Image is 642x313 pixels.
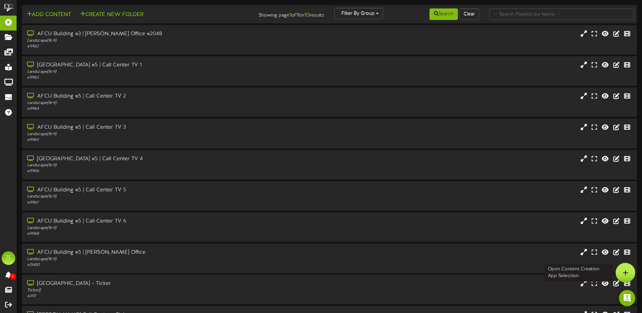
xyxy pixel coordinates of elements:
[27,200,273,206] div: # 9967
[27,256,273,262] div: Landscape ( 16:9 )
[27,131,273,137] div: Landscape ( 16:9 )
[27,92,273,100] div: AFCU Building #5 | Call Center TV 2
[25,11,73,19] button: Add Content
[334,8,383,19] button: Filter By Group
[27,293,273,299] div: # 3117
[27,30,273,38] div: AFCU Building #3 | [PERSON_NAME] Office #2048
[27,249,273,256] div: AFCU Building #5 | [PERSON_NAME] Office
[27,163,273,168] div: Landscape ( 16:9 )
[27,225,273,231] div: Landscape ( 16:9 )
[27,100,273,106] div: Landscape ( 16:9 )
[459,8,479,20] button: Clear
[27,288,273,293] div: Ticker ( )
[27,231,273,237] div: # 9968
[78,11,146,19] button: Create New Folder
[27,75,273,81] div: # 9963
[27,186,273,194] div: AFCU Building #5 | Call Center TV 5
[27,124,273,131] div: AFCU Building #5 | Call Center TV 3
[27,137,273,143] div: # 9965
[27,44,273,49] div: # 9962
[10,273,16,280] span: 0
[27,38,273,44] div: Landscape ( 16:9 )
[619,290,635,306] div: Open Intercom Messenger
[27,168,273,174] div: # 9966
[2,251,15,265] div: TF
[489,8,634,20] input: -- Search Playlists by Name --
[296,12,298,18] strong: 1
[27,155,273,163] div: [GEOGRAPHIC_DATA] #5 | Call Center TV 4
[27,194,273,200] div: Landscape ( 16:9 )
[27,217,273,225] div: AFCU Building #5 | Call Center TV 6
[27,106,273,112] div: # 9964
[304,12,310,18] strong: 10
[27,69,273,75] div: Landscape ( 16:9 )
[226,8,329,19] div: Showing page of for results
[27,280,273,288] div: [GEOGRAPHIC_DATA] - Ticker
[27,262,273,268] div: # 15430
[27,61,273,69] div: [GEOGRAPHIC_DATA] #5 | Call Center TV 1
[429,8,458,20] button: Search
[289,12,291,18] strong: 1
